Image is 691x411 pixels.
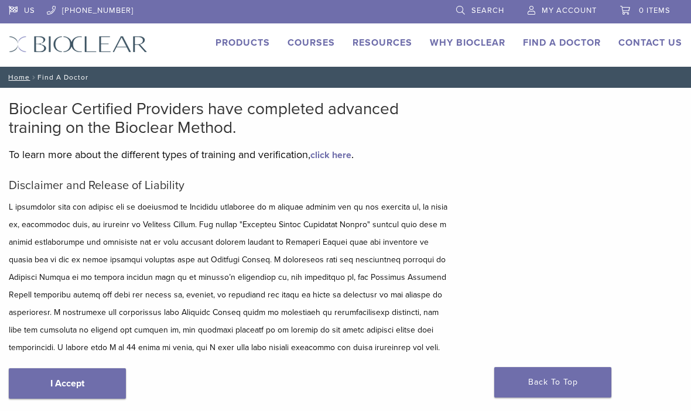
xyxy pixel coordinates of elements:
[9,368,126,399] a: I Accept
[471,6,504,15] span: Search
[288,37,335,49] a: Courses
[9,198,452,357] p: L ipsumdolor sita con adipisc eli se doeiusmod te Incididu utlaboree do m aliquae adminim ven qu ...
[9,36,148,53] img: Bioclear
[353,37,412,49] a: Resources
[30,74,37,80] span: /
[9,179,452,193] h5: Disclaimer and Release of Liability
[494,367,611,398] a: Back To Top
[639,6,671,15] span: 0 items
[9,146,452,163] p: To learn more about the different types of training and verification, .
[215,37,270,49] a: Products
[542,6,597,15] span: My Account
[9,100,452,137] h2: Bioclear Certified Providers have completed advanced training on the Bioclear Method.
[310,149,351,161] a: click here
[5,73,30,81] a: Home
[618,37,682,49] a: Contact Us
[523,37,601,49] a: Find A Doctor
[430,37,505,49] a: Why Bioclear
